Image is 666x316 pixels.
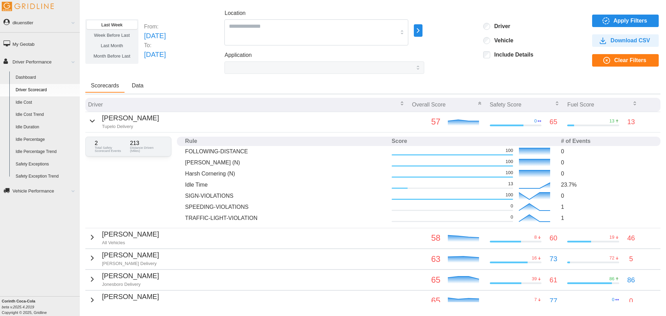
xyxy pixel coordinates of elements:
p: SPEEDING-VIOLATIONS [185,203,386,211]
p: 57 [412,115,441,128]
p: [PERSON_NAME] [102,271,159,281]
span: Last Month [101,43,123,48]
th: Rule [182,137,389,146]
p: Driver [88,101,103,109]
p: [DATE] [144,49,166,60]
p: Safety Score [490,101,522,109]
p: 65 [412,294,441,307]
span: 23.7 % [561,182,577,188]
a: Idle Percentage [12,134,80,146]
th: # of Events [558,137,655,146]
span: Data [132,83,144,88]
button: Download CSV [592,34,659,47]
i: beta v.2025.4.2019 [2,305,34,309]
a: Idle Cost [12,96,80,109]
a: Safety Exceptions [12,158,80,171]
p: 5 [629,254,633,264]
p: [PERSON_NAME] [102,250,159,261]
label: Location [224,9,246,18]
p: 100 [505,159,513,165]
a: Idle Cost Trend [12,109,80,121]
p: 0 [561,147,652,155]
label: Vehicle [490,37,513,44]
p: 8 [534,234,537,240]
a: Idle Percentage Trend [12,146,80,158]
p: To: [144,41,166,49]
button: [PERSON_NAME][PERSON_NAME] Delivery [88,250,159,267]
p: 58 [412,231,441,245]
button: [PERSON_NAME]Tupelo Delivery [88,113,159,130]
button: Apply Filters [592,15,659,27]
label: Application [224,51,251,60]
p: 0 [629,296,633,306]
p: 73 [549,254,557,264]
p: 1 [561,203,652,211]
a: Idle Duration [12,121,80,134]
p: [DATE] [144,31,166,41]
p: From: [144,23,166,31]
p: Tupelo Delivery [102,123,159,130]
p: 13 [627,117,635,127]
span: Apply Filters [614,15,647,27]
p: 213 [130,140,162,146]
p: Overall Score [412,101,446,109]
p: 0 [511,214,513,220]
p: 13 [609,118,614,124]
button: [PERSON_NAME]([PERSON_NAME]) Lexington Service [88,291,179,308]
p: 86 [609,276,614,282]
a: Driver Scorecard [12,84,80,96]
p: 60 [549,233,557,244]
p: 86 [627,275,635,285]
a: Dashboard [12,71,80,84]
p: 100 [505,192,513,198]
button: [PERSON_NAME]All Vehicles [88,229,159,246]
p: Distance Driven (Miles) [130,146,162,153]
p: SIGN-VIOLATIONS [185,192,386,200]
p: 72 [609,255,614,261]
p: 2 [95,140,127,146]
img: Gridline [2,2,54,11]
th: Score [389,137,558,146]
p: Jonesboro Delivery [102,281,159,288]
p: Harsh Cornering (N) [185,170,386,178]
button: [PERSON_NAME]Jonesboro Delivery [88,271,159,288]
p: [PERSON_NAME] Delivery [102,261,159,267]
span: Month Before Last [94,53,130,59]
p: 13 [508,181,513,187]
p: FOLLOWING-DISTANCE [185,147,386,155]
p: 63 [412,253,441,266]
p: 16 [532,255,537,261]
span: Clear Filters [614,54,646,66]
p: [PERSON_NAME] [102,229,159,240]
p: 1 [561,214,652,222]
p: Total Safety Scorecard Events [95,146,127,153]
p: 0 [561,159,652,166]
span: Last Week [101,22,122,27]
p: 77 [549,296,557,306]
p: 65 [412,273,441,287]
p: TRAFFIC-LIGHT-VIOLATION [185,214,386,222]
span: Scorecards [91,83,119,88]
div: Copyright © 2025, Gridline [2,298,80,315]
p: 19 [609,234,614,240]
p: 61 [549,275,557,285]
p: 0 [612,297,614,303]
p: [PERSON_NAME] [102,113,159,123]
p: 0 [511,203,513,209]
p: Idle Time [185,181,386,189]
p: 65 [549,117,557,127]
p: 100 [505,147,513,154]
span: Week Before Last [94,33,130,38]
p: Fuel Score [567,101,594,109]
label: Include Details [490,51,533,58]
b: Corinth Coca-Cola [2,299,35,303]
span: Download CSV [610,35,650,46]
p: 7 [534,297,537,303]
p: 46 [627,233,635,244]
p: [PERSON_NAME] (N) [185,159,386,166]
p: All Vehicles [102,240,159,246]
button: Clear Filters [592,54,659,67]
p: 100 [505,170,513,176]
p: [PERSON_NAME] [102,291,179,302]
p: 0 [561,192,652,200]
